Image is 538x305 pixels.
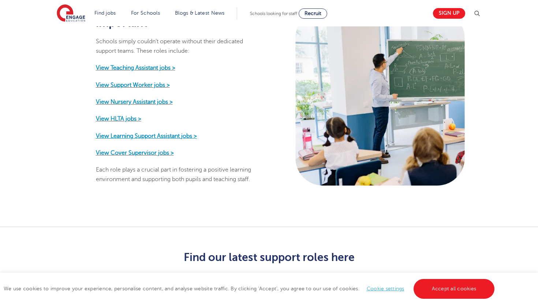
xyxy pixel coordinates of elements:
span: Schools looking for staff [250,11,297,16]
p: Schools simply couldn’t operate without their dedicated support teams. These roles include: [96,37,259,56]
a: View Support Worker jobs > [96,82,170,88]
a: Find jobs [94,10,116,16]
img: Engage Education [57,4,85,23]
a: View Nursery Assistant jobs > [96,99,173,105]
span: We use cookies to improve your experience, personalise content, and analyse website traffic. By c... [4,286,496,291]
a: For Schools [131,10,160,16]
a: View Learning Support Assistant jobs > [96,133,197,139]
a: View Teaching Assistant jobs > [96,65,175,71]
a: View Cover Supervisor jobs > [96,150,174,156]
h3: Find our latest support roles here [53,251,486,264]
span: Recruit [305,11,321,16]
a: Accept all cookies [414,279,495,299]
a: Recruit [299,8,327,19]
a: View HLTA jobs > [96,115,141,122]
a: Cookie settings [367,286,404,291]
a: Sign up [433,8,465,19]
p: Each role plays a crucial part in fostering a positive learning environment and supporting both p... [96,165,259,184]
a: Blogs & Latest News [175,10,225,16]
